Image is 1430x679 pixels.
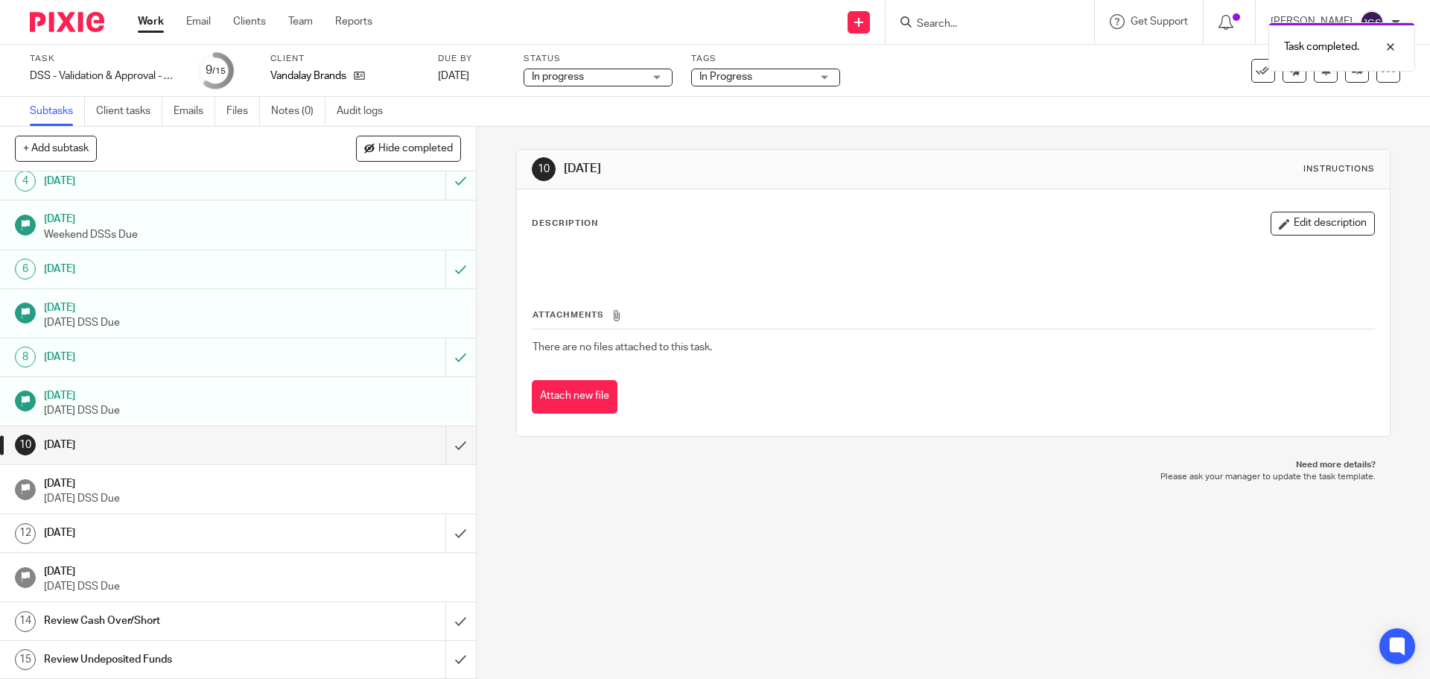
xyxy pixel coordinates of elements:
[44,491,461,506] p: [DATE] DSS Due
[1271,212,1375,236] button: Edit description
[532,72,584,82] span: In progress
[15,611,36,632] div: 14
[30,69,179,83] div: DSS - Validation & Approval - week 38
[15,259,36,280] div: 6
[699,72,752,82] span: In Progress
[44,258,302,280] h1: [DATE]
[44,346,302,368] h1: [DATE]
[44,208,461,227] h1: [DATE]
[356,136,461,161] button: Hide completed
[15,171,36,192] div: 4
[226,97,260,126] a: Files
[15,136,97,161] button: + Add subtask
[438,53,505,65] label: Due by
[271,97,325,126] a: Notes (0)
[44,434,302,456] h1: [DATE]
[186,14,211,29] a: Email
[270,53,419,65] label: Client
[44,579,461,594] p: [DATE] DSS Due
[532,157,556,181] div: 10
[15,523,36,544] div: 12
[30,53,179,65] label: Task
[174,97,215,126] a: Emails
[532,380,617,414] button: Attach new file
[15,435,36,455] div: 10
[378,143,453,155] span: Hide completed
[335,14,372,29] a: Reports
[531,459,1375,471] p: Need more details?
[44,648,302,671] h1: Review Undeposited Funds
[44,170,302,192] h1: [DATE]
[44,473,461,491] h1: [DATE]
[533,342,712,353] span: There are no files attached to this task.
[288,14,313,29] a: Team
[270,69,346,83] p: Vandalay Brands
[438,71,469,81] span: [DATE]
[44,297,461,315] h1: [DATE]
[44,560,461,579] h1: [DATE]
[44,315,461,330] p: [DATE] DSS Due
[337,97,394,126] a: Audit logs
[233,14,266,29] a: Clients
[44,385,461,403] h1: [DATE]
[1360,10,1384,34] img: svg%3E
[212,67,226,75] small: /15
[564,161,985,177] h1: [DATE]
[524,53,673,65] label: Status
[44,522,302,544] h1: [DATE]
[15,649,36,670] div: 15
[138,14,164,29] a: Work
[206,62,226,79] div: 9
[1284,40,1359,54] p: Task completed.
[30,12,104,32] img: Pixie
[533,311,604,319] span: Attachments
[1303,163,1375,175] div: Instructions
[44,610,302,632] h1: Review Cash Over/Short
[15,347,36,367] div: 8
[532,218,598,230] p: Description
[531,471,1375,483] p: Please ask your manager to update the task template.
[96,97,162,126] a: Client tasks
[44,403,461,418] p: [DATE] DSS Due
[30,97,85,126] a: Subtasks
[30,69,179,83] div: DSS - Validation &amp; Approval - week 38
[691,53,840,65] label: Tags
[44,227,461,242] p: Weekend DSSs Due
